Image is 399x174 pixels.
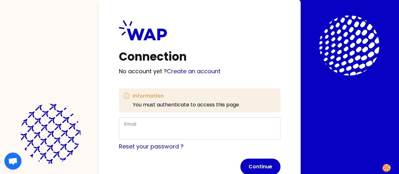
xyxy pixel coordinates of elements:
div: Open chat [4,153,21,170]
label: Email [124,121,136,127]
h3: Information [133,92,239,100]
a: Create an account [167,67,220,75]
h1: Connection [119,51,280,63]
p: No account yet ? [119,67,280,76]
p: You must authenticate to access this page [133,101,239,109]
a: Reset your password ? [119,142,184,150]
